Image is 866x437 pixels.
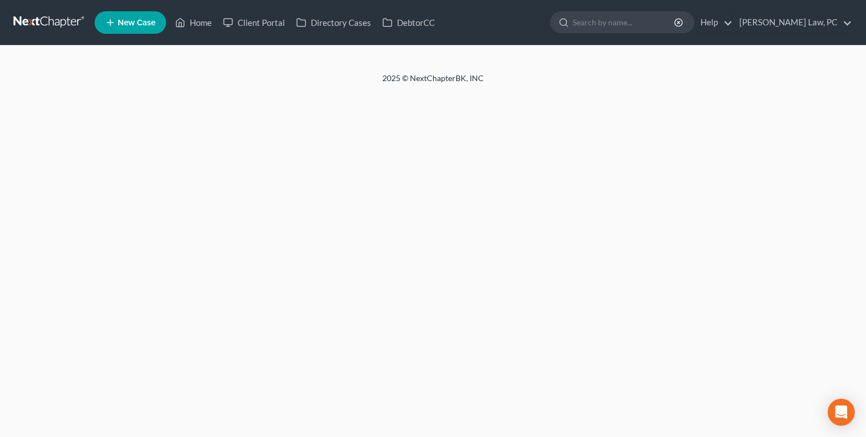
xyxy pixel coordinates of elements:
a: Client Portal [217,12,291,33]
input: Search by name... [573,12,676,33]
a: Help [695,12,733,33]
a: Home [169,12,217,33]
a: Directory Cases [291,12,377,33]
a: [PERSON_NAME] Law, PC [734,12,852,33]
div: 2025 © NextChapterBK, INC [112,73,754,93]
span: New Case [118,19,155,27]
a: DebtorCC [377,12,440,33]
div: Open Intercom Messenger [828,399,855,426]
